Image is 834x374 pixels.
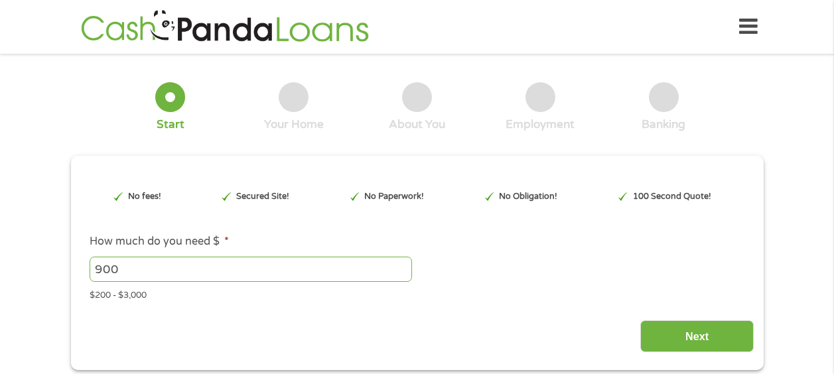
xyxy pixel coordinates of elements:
[640,320,754,353] input: Next
[506,117,575,132] div: Employment
[90,235,229,249] label: How much do you need $
[77,8,373,46] img: GetLoanNow Logo
[499,190,557,203] p: No Obligation!
[633,190,711,203] p: 100 Second Quote!
[128,190,161,203] p: No fees!
[389,117,445,132] div: About You
[642,117,685,132] div: Banking
[236,190,289,203] p: Secured Site!
[364,190,424,203] p: No Paperwork!
[90,284,744,302] div: $200 - $3,000
[264,117,324,132] div: Your Home
[157,117,184,132] div: Start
